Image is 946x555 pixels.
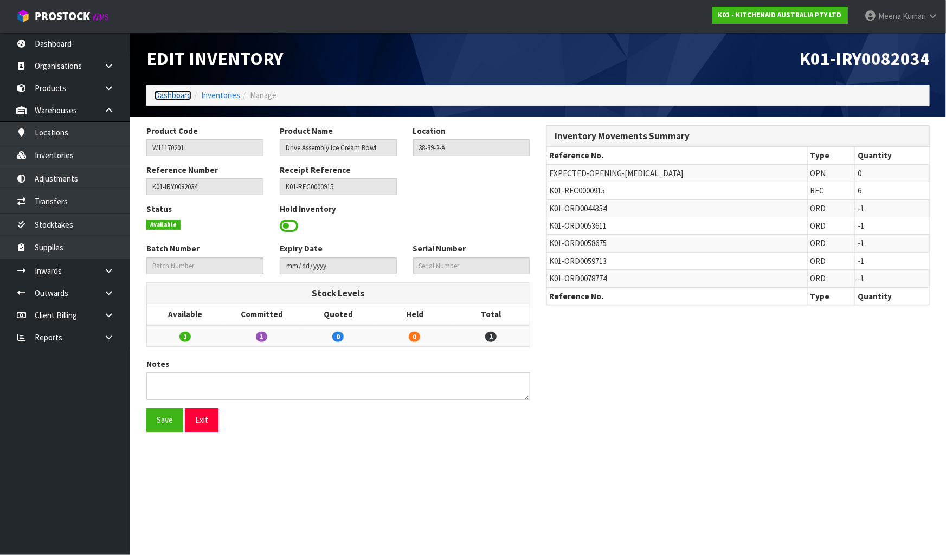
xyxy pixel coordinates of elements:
span: 2 [485,332,497,342]
label: Serial Number [413,243,466,254]
button: Exit [185,408,218,431]
th: Available [147,304,223,325]
img: cube-alt.png [16,9,30,23]
label: Expiry Date [280,243,323,254]
strong: K01 - KITCHENAID AUSTRALIA PTY LTD [718,10,842,20]
span: -1 [858,238,864,248]
input: Serial Number [413,257,530,274]
label: Status [146,203,172,215]
th: Reference No. [547,147,808,164]
small: WMS [92,12,109,22]
span: REC [810,185,825,196]
th: Total [453,304,529,325]
label: Hold Inventory [280,203,336,215]
label: Product Code [146,125,198,137]
span: 6 [858,185,861,196]
input: Product Code [146,139,263,156]
a: Inventories [201,90,240,100]
span: K01-IRY0082034 [799,47,930,70]
span: OPN [810,168,826,178]
th: Type [807,287,855,305]
span: Kumari [903,11,926,21]
span: ORD [810,238,826,248]
span: EXPECTED-OPENING-[MEDICAL_DATA] [550,168,684,178]
h3: Inventory Movements Summary [555,131,922,141]
input: Batch Number [146,257,263,274]
span: 0 [409,332,420,342]
span: -1 [858,203,864,214]
span: -1 [858,256,864,266]
a: Dashboard [155,90,191,100]
span: -1 [858,273,864,283]
th: Quoted [300,304,376,325]
th: Held [376,304,453,325]
button: Save [146,408,183,431]
span: -1 [858,221,864,231]
span: ORD [810,203,826,214]
span: K01-ORD0059713 [550,256,607,266]
label: Receipt Reference [280,164,351,176]
input: Receipt Reference [280,178,397,195]
th: Reference No. [547,287,808,305]
span: ProStock [35,9,90,23]
a: K01 - KITCHENAID AUSTRALIA PTY LTD [712,7,848,24]
label: Location [413,125,446,137]
span: ORD [810,221,826,231]
span: 0 [858,168,861,178]
span: Edit Inventory [146,47,283,70]
input: Product Name [280,139,397,156]
span: K01-ORD0053611 [550,221,607,231]
label: Batch Number [146,243,200,254]
span: 1 [179,332,191,342]
span: Available [146,220,181,230]
span: Meena [878,11,901,21]
span: K01-ORD0044354 [550,203,607,214]
span: K01-REC0000915 [550,185,606,196]
span: Manage [250,90,276,100]
label: Notes [146,358,169,370]
h3: Stock Levels [155,288,522,299]
span: 1 [256,332,267,342]
span: 0 [332,332,344,342]
th: Committed [223,304,300,325]
span: ORD [810,256,826,266]
label: Product Name [280,125,333,137]
input: Location [413,139,530,156]
span: K01-ORD0078774 [550,273,607,283]
label: Reference Number [146,164,218,176]
span: K01-ORD0058675 [550,238,607,248]
th: Quantity [855,287,929,305]
span: ORD [810,273,826,283]
th: Type [807,147,855,164]
th: Quantity [855,147,929,164]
